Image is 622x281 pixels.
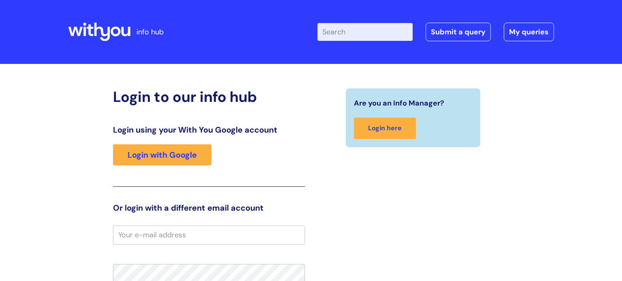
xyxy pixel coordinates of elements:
p: info hub [136,25,164,38]
h3: Or login with a different email account [113,203,305,213]
a: Submit a query [426,23,491,41]
h2: Login to our info hub [113,88,305,106]
span: Are you an Info Manager? [354,97,444,110]
input: Your e-mail address [113,226,305,244]
a: Login here [354,118,416,139]
h3: Login using your With You Google account [113,125,305,135]
input: Search [317,23,413,41]
a: Login with Google [113,144,211,165]
a: My queries [504,23,554,41]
